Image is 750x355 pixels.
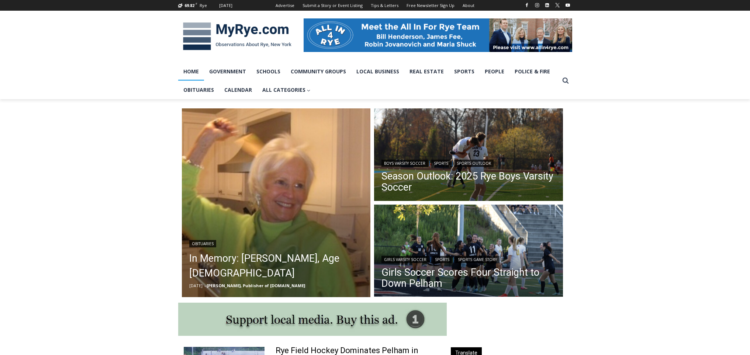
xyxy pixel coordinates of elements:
a: People [480,62,509,81]
a: All Categories [257,81,316,99]
img: MyRye.com [178,17,296,56]
div: | | [381,158,556,167]
a: Sports [449,62,480,81]
img: (PHOTO: Alex van der Voort and Lex Cox of Rye Boys Varsity Soccer on Thursday, October 31, 2024 f... [374,108,563,203]
a: Facebook [522,1,531,10]
div: | | [381,254,556,263]
a: Read More Season Outlook: 2025 Rye Boys Varsity Soccer [374,108,563,203]
img: Obituary - Barbara defrondeville [182,108,371,297]
a: Community Groups [286,62,351,81]
a: Sports Game Story [455,256,500,263]
div: Rye [200,2,207,9]
a: Sports [431,160,451,167]
a: In Memory: [PERSON_NAME], Age [DEMOGRAPHIC_DATA] [189,251,363,281]
a: Girls Varsity Soccer [381,256,429,263]
span: All Categories [262,86,311,94]
a: X [553,1,562,10]
a: Government [204,62,251,81]
button: View Search Form [559,74,572,87]
a: Boys Varsity Soccer [381,160,428,167]
a: Real Estate [404,62,449,81]
a: Linkedin [543,1,552,10]
span: 69.82 [184,3,194,8]
img: (PHOTO: Rye Girls Soccer's Samantha Yeh scores a goal in her team's 4-1 victory over Pelham on Se... [374,205,563,299]
span: F [196,1,197,6]
a: Sports Outlook [454,160,494,167]
a: Local Business [351,62,404,81]
a: Obituaries [189,240,216,247]
a: Obituaries [178,81,219,99]
span: – [204,283,207,288]
img: All in for Rye [304,18,572,52]
a: Sports [432,256,452,263]
a: YouTube [563,1,572,10]
a: Home [178,62,204,81]
a: Police & Fire [509,62,555,81]
time: [DATE] [189,283,203,288]
a: Girls Soccer Scores Four Straight to Down Pelham [381,267,556,289]
img: support local media, buy this ad [178,303,447,336]
div: [DATE] [219,2,232,9]
a: Calendar [219,81,257,99]
a: Read More Girls Soccer Scores Four Straight to Down Pelham [374,205,563,299]
a: Season Outlook: 2025 Rye Boys Varsity Soccer [381,171,556,193]
a: [PERSON_NAME], Publisher of [DOMAIN_NAME] [207,283,305,288]
a: Schools [251,62,286,81]
nav: Primary Navigation [178,62,559,100]
a: Instagram [533,1,542,10]
a: Read More In Memory: Barbara de Frondeville, Age 88 [182,108,371,297]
